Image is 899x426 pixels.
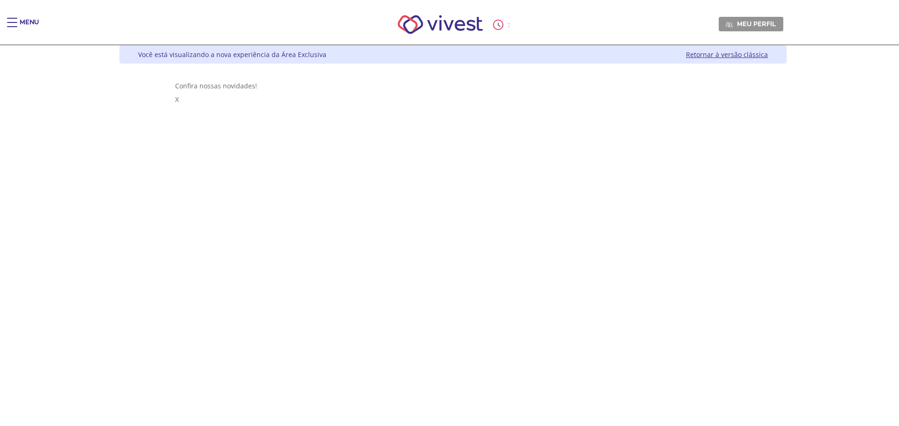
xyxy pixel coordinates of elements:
[175,81,731,90] div: Confira nossas novidades!
[20,18,39,36] div: Menu
[726,21,733,28] img: Meu perfil
[686,50,768,59] a: Retornar à versão clássica
[138,50,326,59] div: Você está visualizando a nova experiência da Área Exclusiva
[175,95,179,104] span: X
[719,17,783,31] a: Meu perfil
[493,20,512,30] div: :
[112,45,787,426] div: Vivest
[387,5,494,44] img: Vivest
[737,20,776,28] span: Meu perfil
